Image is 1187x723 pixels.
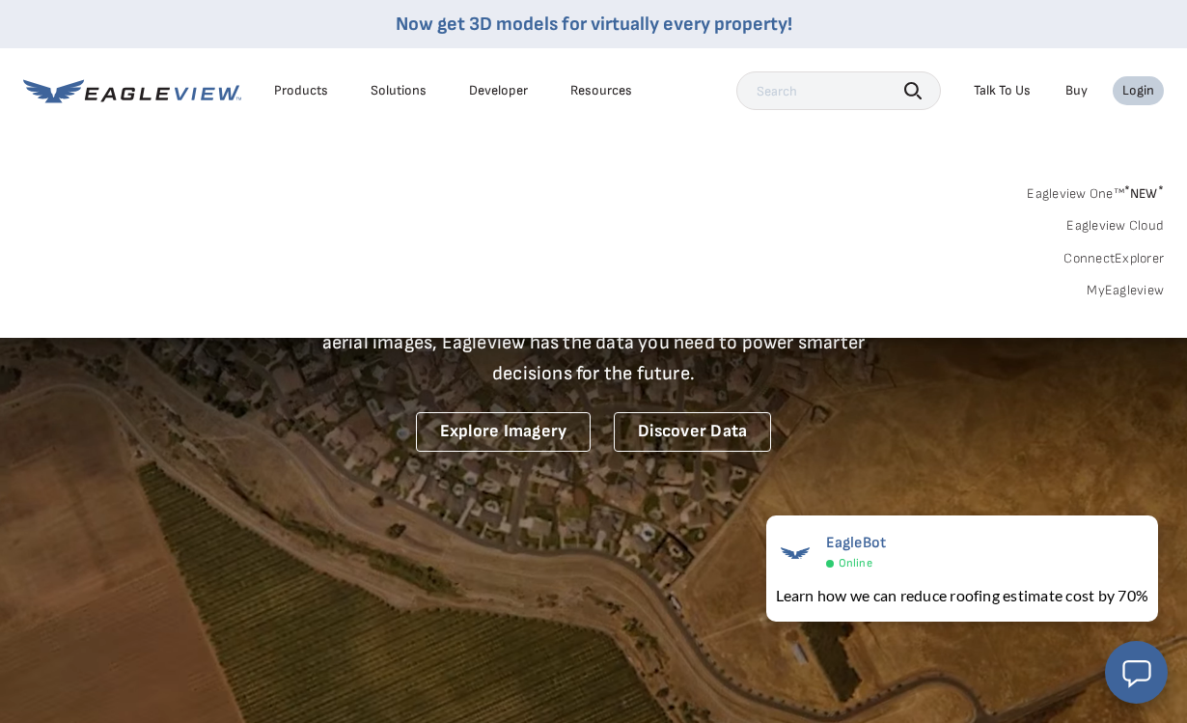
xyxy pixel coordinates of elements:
[416,412,592,452] a: Explore Imagery
[1065,82,1088,99] a: Buy
[1063,250,1164,267] a: ConnectExplorer
[974,82,1031,99] div: Talk To Us
[396,13,792,36] a: Now get 3D models for virtually every property!
[1087,282,1164,299] a: MyEagleview
[736,71,941,110] input: Search
[776,584,1148,607] div: Learn how we can reduce roofing estimate cost by 70%
[570,82,632,99] div: Resources
[1066,217,1164,235] a: Eagleview Cloud
[614,412,771,452] a: Discover Data
[469,82,528,99] a: Developer
[839,556,872,570] span: Online
[371,82,427,99] div: Solutions
[298,296,889,389] p: A new era starts here. Built on more than 3.5 billion high-resolution aerial images, Eagleview ha...
[1122,82,1154,99] div: Login
[1105,641,1168,704] button: Open chat window
[1027,180,1164,202] a: Eagleview One™*NEW*
[826,534,887,552] span: EagleBot
[274,82,328,99] div: Products
[1124,185,1164,202] span: NEW
[776,534,814,572] img: EagleBot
